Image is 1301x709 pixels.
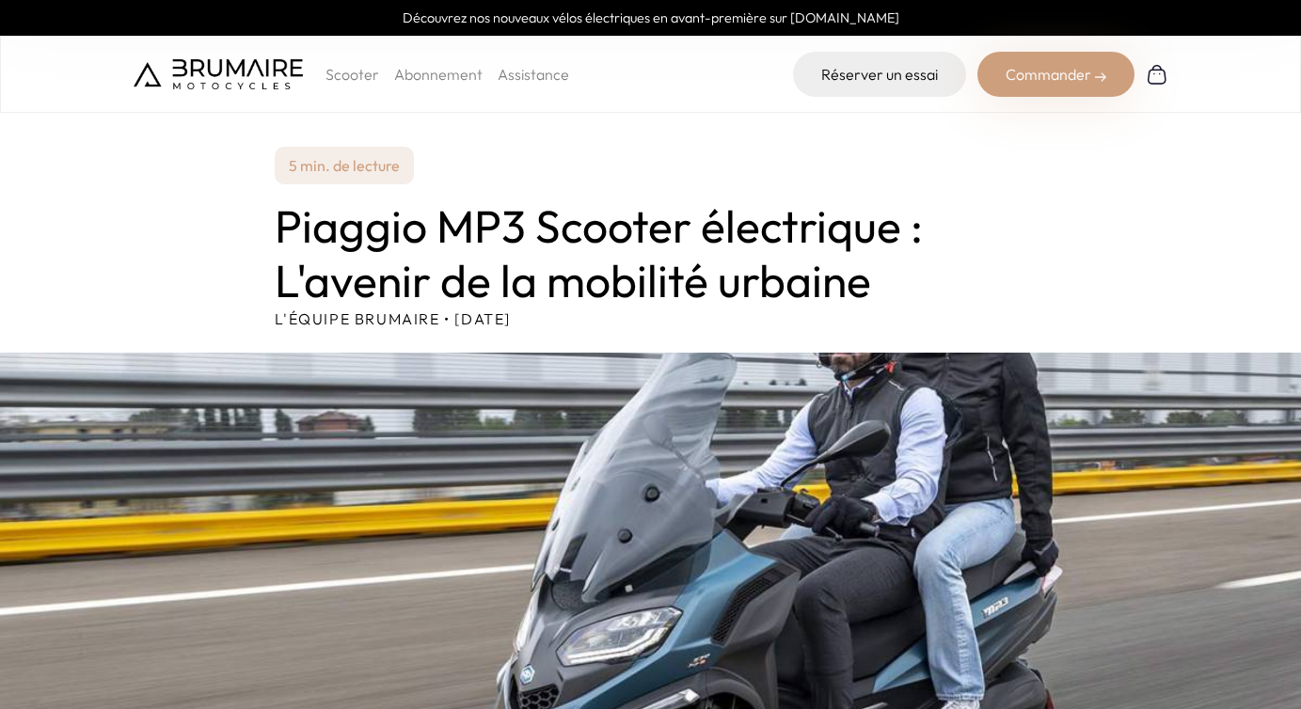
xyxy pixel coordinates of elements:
img: Panier [1146,63,1168,86]
img: right-arrow-2.png [1095,71,1106,83]
p: Scooter [325,63,379,86]
div: Commander [977,52,1134,97]
a: Assistance [498,65,569,84]
a: Abonnement [394,65,483,84]
img: Brumaire Motocycles [134,59,303,89]
a: Réserver un essai [793,52,966,97]
p: 5 min. de lecture [275,147,414,184]
p: L'équipe Brumaire • [DATE] [275,307,1027,330]
h1: Piaggio MP3 Scooter électrique : L'avenir de la mobilité urbaine [275,199,1027,307]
